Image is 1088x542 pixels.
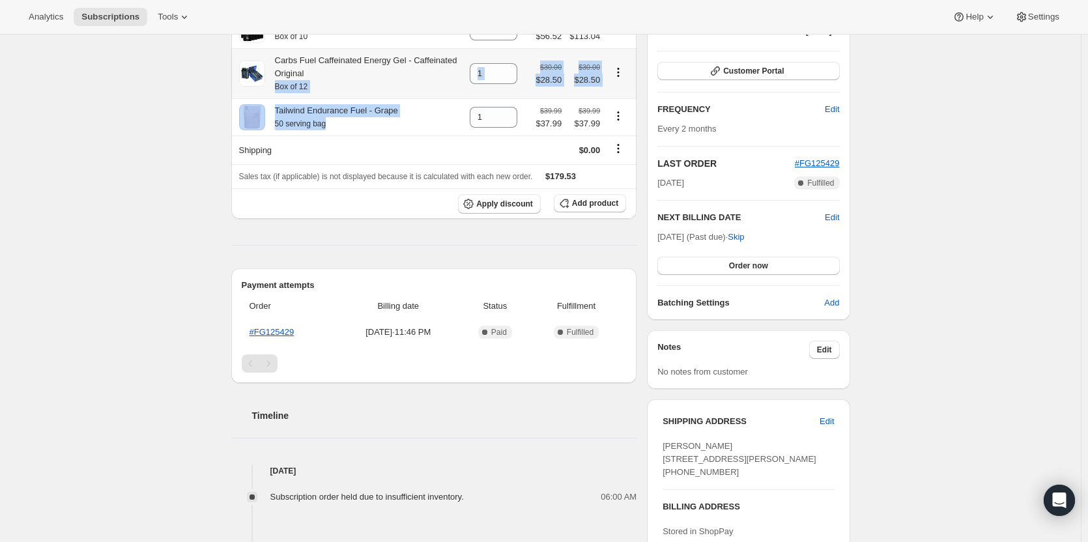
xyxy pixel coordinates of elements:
[663,441,816,477] span: [PERSON_NAME] [STREET_ADDRESS][PERSON_NAME] [PHONE_NUMBER]
[812,411,842,432] button: Edit
[807,178,834,188] span: Fulfilled
[250,327,294,337] a: #FG125429
[608,109,629,123] button: Product actions
[1044,485,1075,516] div: Open Intercom Messenger
[657,341,809,359] h3: Notes
[572,198,618,208] span: Add product
[966,12,983,22] span: Help
[1007,8,1067,26] button: Settings
[795,157,840,170] button: #FG125429
[341,300,456,313] span: Billing date
[569,74,600,87] span: $28.50
[239,172,533,181] span: Sales tax (if applicable) is not displayed because it is calculated with each new order.
[657,124,716,134] span: Every 2 months
[231,135,466,164] th: Shipping
[657,211,825,224] h2: NEXT BILLING DATE
[464,300,526,313] span: Status
[579,107,600,115] small: $39.99
[816,292,847,313] button: Add
[536,117,562,130] span: $37.99
[824,296,839,309] span: Add
[567,327,594,337] span: Fulfilled
[534,300,618,313] span: Fulfillment
[239,104,265,130] img: product img
[663,415,820,428] h3: SHIPPING ADDRESS
[476,199,533,209] span: Apply discount
[536,74,562,87] span: $28.50
[817,345,832,355] span: Edit
[663,500,834,513] h3: BILLING ADDRESS
[657,296,824,309] h6: Batching Settings
[663,526,733,536] span: Stored in ShopPay
[540,63,562,71] small: $30.00
[545,171,576,181] span: $179.53
[242,354,627,373] nav: Pagination
[569,117,600,130] span: $37.99
[579,63,600,71] small: $30.00
[239,61,265,87] img: product img
[657,257,839,275] button: Order now
[458,194,541,214] button: Apply discount
[242,279,627,292] h2: Payment attempts
[825,211,839,224] button: Edit
[657,103,825,116] h2: FREQUENCY
[657,62,839,80] button: Customer Portal
[554,194,626,212] button: Add product
[608,141,629,156] button: Shipping actions
[601,491,637,504] span: 06:00 AM
[795,158,840,168] a: #FG125429
[275,82,308,91] small: Box of 12
[945,8,1004,26] button: Help
[1028,12,1059,22] span: Settings
[817,99,847,120] button: Edit
[252,409,637,422] h2: Timeline
[265,104,398,130] div: Tailwind Endurance Fuel - Grape
[242,292,337,321] th: Order
[74,8,147,26] button: Subscriptions
[270,492,464,502] span: Subscription order held due to insufficient inventory.
[569,30,600,43] span: $113.04
[657,232,744,242] span: [DATE] (Past due) ·
[809,341,840,359] button: Edit
[275,119,326,128] small: 50 serving bag
[820,415,834,428] span: Edit
[150,8,199,26] button: Tools
[265,54,462,93] div: Carbs Fuel Caffeinated Energy Gel - Caffeinated Original
[540,107,562,115] small: $39.99
[723,66,784,76] span: Customer Portal
[825,103,839,116] span: Edit
[579,145,601,155] span: $0.00
[275,32,308,41] small: Box of 10
[720,227,752,248] button: Skip
[657,177,684,190] span: [DATE]
[536,30,562,43] span: $56.52
[729,261,768,271] span: Order now
[231,464,637,478] h4: [DATE]
[158,12,178,22] span: Tools
[21,8,71,26] button: Analytics
[29,12,63,22] span: Analytics
[491,327,507,337] span: Paid
[657,367,748,377] span: No notes from customer
[341,326,456,339] span: [DATE] · 11:46 PM
[608,65,629,79] button: Product actions
[81,12,139,22] span: Subscriptions
[657,157,795,170] h2: LAST ORDER
[728,231,744,244] span: Skip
